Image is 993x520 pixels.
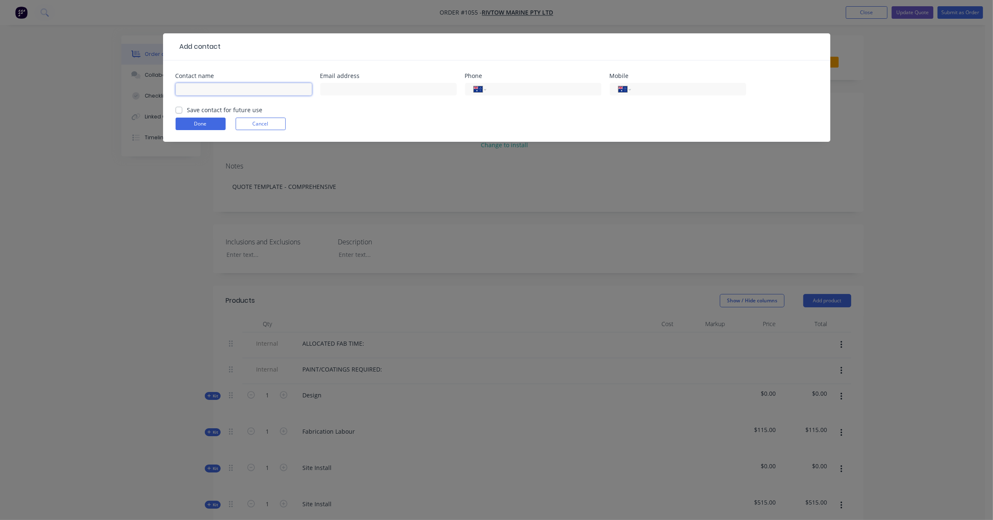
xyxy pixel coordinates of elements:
div: Add contact [176,42,221,52]
button: Done [176,118,226,130]
label: Save contact for future use [187,106,263,114]
div: Phone [465,73,601,79]
button: Cancel [236,118,286,130]
div: Mobile [610,73,746,79]
div: Contact name [176,73,312,79]
div: Email address [320,73,457,79]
